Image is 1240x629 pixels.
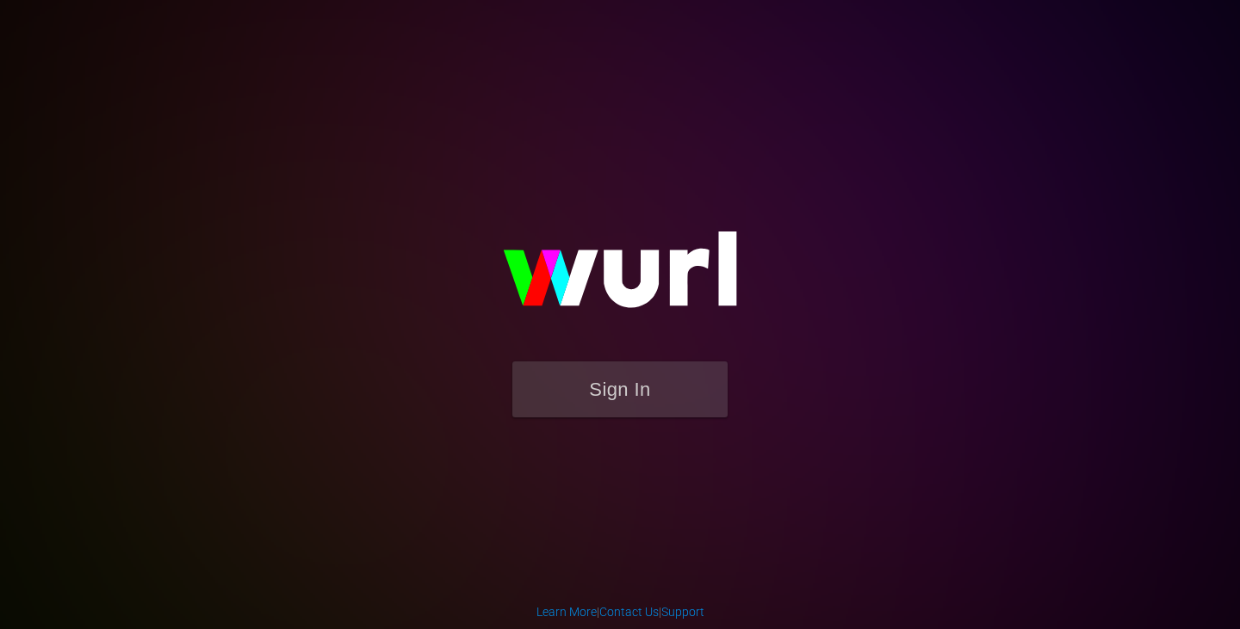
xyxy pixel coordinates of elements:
[512,361,728,417] button: Sign In
[536,605,597,619] a: Learn More
[448,194,792,361] img: wurl-logo-on-black-223613ac3d8ba8fe6dc639794a292ebdb59501304c7dfd60c99c58986ef67473.svg
[661,605,704,619] a: Support
[536,603,704,620] div: | |
[599,605,659,619] a: Contact Us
